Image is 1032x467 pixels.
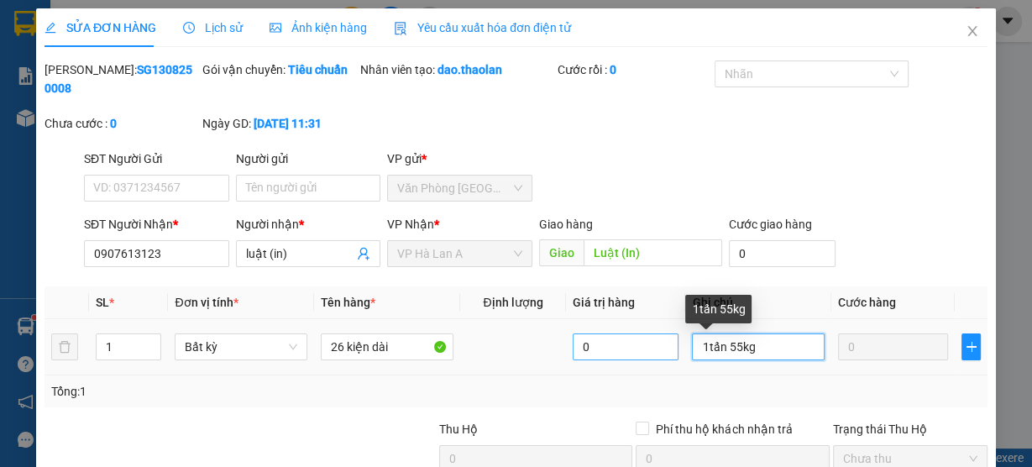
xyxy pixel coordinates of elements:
[685,286,831,319] th: Ghi chú
[110,117,117,130] b: 0
[183,22,195,34] span: clock-circle
[45,21,156,34] span: SỬA ĐƠN HÀNG
[45,60,199,97] div: [PERSON_NAME]:
[439,422,478,436] span: Thu Hộ
[394,22,407,35] img: icon
[833,420,987,438] div: Trạng thái Thu Hộ
[254,117,322,130] b: [DATE] 11:31
[949,8,996,55] button: Close
[288,63,348,76] b: Tiêu chuẩn
[360,60,554,79] div: Nhân viên tạo:
[437,63,502,76] b: dao.thaolan
[387,150,532,168] div: VP gửi
[962,340,980,354] span: plus
[202,114,357,133] div: Ngày GD:
[573,296,635,309] span: Giá trị hàng
[394,21,571,34] span: Yêu cầu xuất hóa đơn điện tử
[649,420,799,438] span: Phí thu hộ khách nhận trả
[729,240,836,267] input: Cước giao hàng
[84,150,229,168] div: SĐT Người Gửi
[557,60,711,79] div: Cước rồi :
[185,334,297,359] span: Bất kỳ
[484,296,543,309] span: Định lượng
[966,24,979,38] span: close
[270,21,367,34] span: Ảnh kiện hàng
[84,215,229,233] div: SĐT Người Nhận
[236,215,381,233] div: Người nhận
[357,247,370,260] span: user-add
[270,22,281,34] span: picture
[96,296,109,309] span: SL
[397,176,522,201] span: Văn Phòng Sài Gòn
[51,382,400,401] div: Tổng: 1
[321,296,375,309] span: Tên hàng
[685,295,752,323] div: 1tấn 55kg
[609,63,616,76] b: 0
[539,239,584,266] span: Giao
[51,333,78,360] button: delete
[584,239,722,266] input: Dọc đường
[729,218,812,231] label: Cước giao hàng
[539,218,593,231] span: Giao hàng
[838,333,948,360] input: 0
[175,296,238,309] span: Đơn vị tính
[183,21,243,34] span: Lịch sử
[45,114,199,133] div: Chưa cước :
[961,333,981,360] button: plus
[236,150,381,168] div: Người gửi
[202,60,357,79] div: Gói vận chuyển:
[838,296,896,309] span: Cước hàng
[397,241,522,266] span: VP Hà Lan A
[692,333,825,360] input: Ghi Chú
[387,218,434,231] span: VP Nhận
[321,333,453,360] input: VD: Bàn, Ghế
[45,22,56,34] span: edit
